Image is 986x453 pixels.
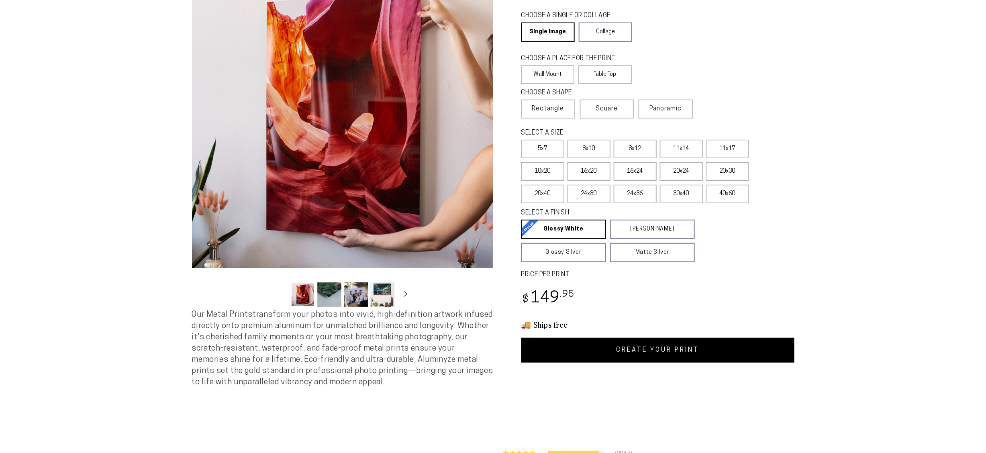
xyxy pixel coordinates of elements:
legend: CHOOSE A SHAPE [521,88,626,98]
a: Collage [579,22,632,42]
button: Load image 2 in gallery view [317,282,341,307]
label: 40x60 [706,185,749,203]
legend: SELECT A FINISH [521,208,676,218]
a: Glossy Silver [521,243,606,262]
a: [PERSON_NAME] [610,220,695,239]
label: 16x20 [568,162,610,181]
span: Rectangle [532,104,564,114]
label: 20x30 [706,162,749,181]
legend: SELECT A SIZE [521,129,682,138]
a: Matte Silver [610,243,695,262]
bdi: 149 [521,291,575,306]
span: Our Metal Prints transform your photos into vivid, high-definition artwork infused directly onto ... [192,311,493,386]
label: 10x20 [521,162,564,181]
label: 8x10 [568,140,610,158]
label: 20x40 [521,185,564,203]
span: Panoramic [650,106,682,112]
legend: CHOOSE A SINGLE OR COLLAGE [521,11,625,20]
label: 24x36 [614,185,657,203]
sup: .95 [560,290,575,299]
h3: 🚚 Ships free [521,319,794,330]
a: CREATE YOUR PRINT [521,338,794,363]
label: 5x7 [521,140,564,158]
button: Load image 3 in gallery view [344,282,368,307]
label: 8x12 [614,140,657,158]
legend: CHOOSE A PLACE FOR THE PRINT [521,54,625,63]
button: Load image 1 in gallery view [291,282,315,307]
button: Slide left [271,286,288,303]
a: Single Image [521,22,575,42]
label: 24x30 [568,185,610,203]
label: 30x40 [660,185,703,203]
button: Slide right [397,286,414,303]
label: 16x24 [614,162,657,181]
label: Table Top [578,65,632,84]
span: Square [596,104,618,114]
label: 11x17 [706,140,749,158]
span: $ [523,294,529,305]
button: Load image 4 in gallery view [370,282,394,307]
label: Wall Mount [521,65,575,84]
label: PRICE PER PRINT [521,270,794,280]
a: Glossy White [521,220,606,239]
label: 20x24 [660,162,703,181]
label: 11x14 [660,140,703,158]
